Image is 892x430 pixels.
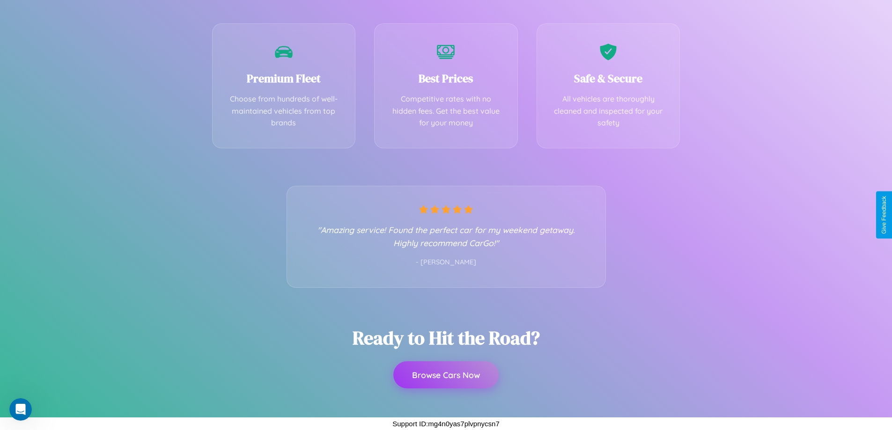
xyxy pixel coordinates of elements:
[227,71,341,86] h3: Premium Fleet
[551,93,666,129] p: All vehicles are thoroughly cleaned and inspected for your safety
[392,417,499,430] p: Support ID: mg4n0yas7plvpnycsn7
[393,361,499,388] button: Browse Cars Now
[551,71,666,86] h3: Safe & Secure
[389,71,503,86] h3: Best Prices
[306,256,587,269] p: - [PERSON_NAME]
[389,93,503,129] p: Competitive rates with no hidden fees. Get the best value for your money
[227,93,341,129] p: Choose from hundreds of well-maintained vehicles from top brands
[881,196,887,234] div: Give Feedback
[306,223,587,249] p: "Amazing service! Found the perfect car for my weekend getaway. Highly recommend CarGo!"
[9,398,32,421] iframe: Intercom live chat
[353,325,540,350] h2: Ready to Hit the Road?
